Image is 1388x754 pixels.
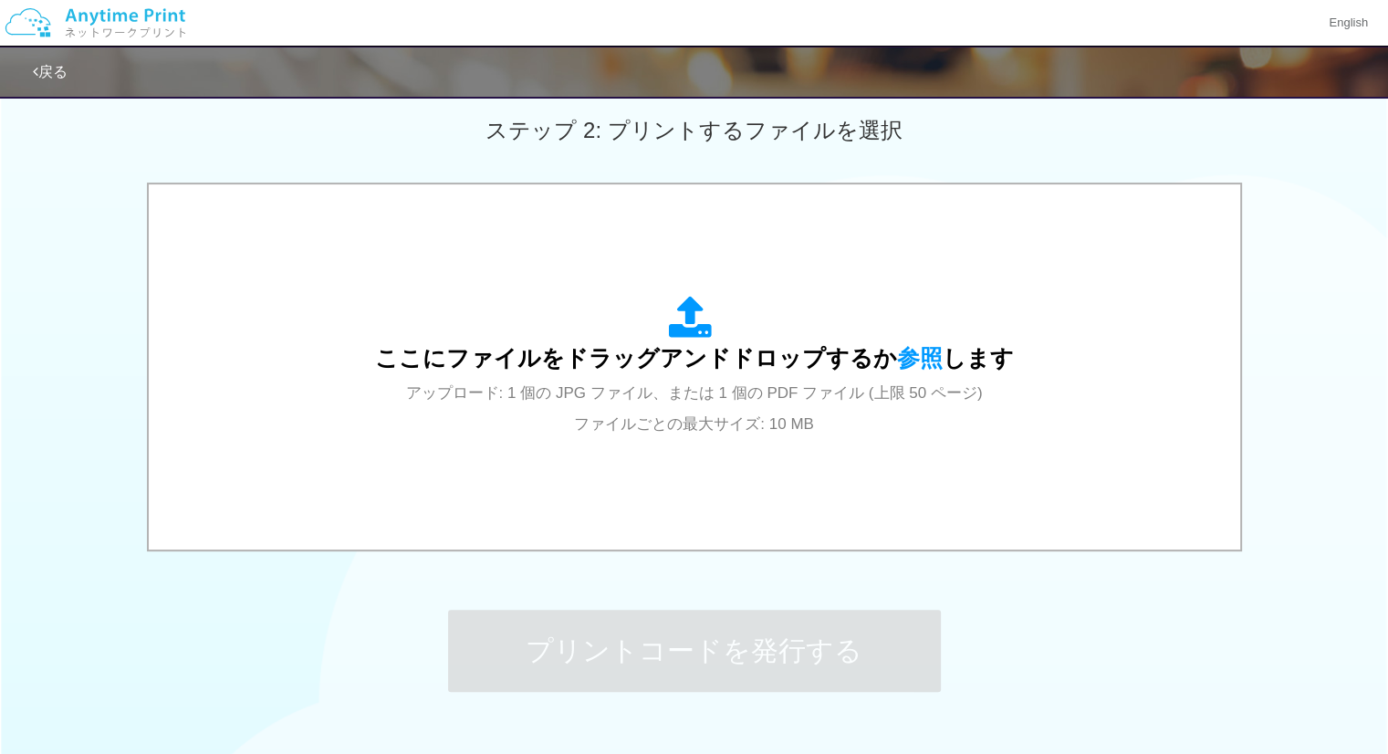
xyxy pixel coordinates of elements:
[375,345,1014,371] span: ここにファイルをドラッグアンドドロップするか します
[406,384,983,433] span: アップロード: 1 個の JPG ファイル、または 1 個の PDF ファイル (上限 50 ページ) ファイルごとの最大サイズ: 10 MB
[485,118,902,142] span: ステップ 2: プリントするファイルを選択
[897,345,943,371] span: 参照
[448,610,941,692] button: プリントコードを発行する
[33,64,68,79] a: 戻る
